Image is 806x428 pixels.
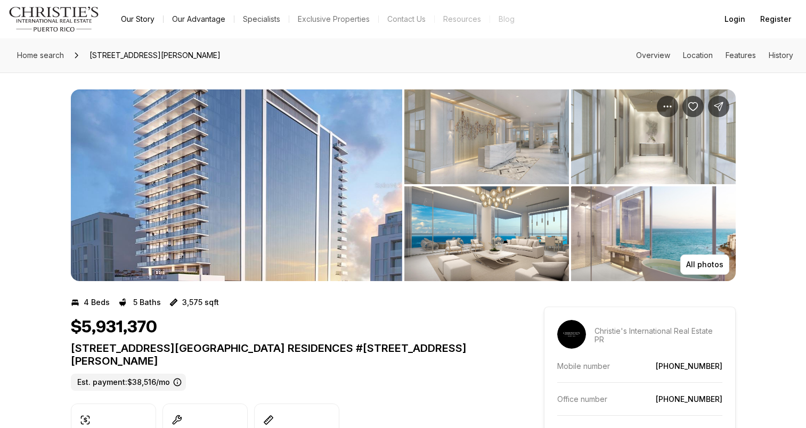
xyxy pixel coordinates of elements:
[769,51,793,60] a: Skip to: History
[636,51,670,60] a: Skip to: Overview
[557,394,607,404] p: Office number
[404,89,736,281] li: 2 of 3
[490,12,523,27] a: Blog
[289,12,378,27] a: Exclusive Properties
[571,89,736,184] button: View image gallery
[112,12,163,27] a: Our Story
[234,12,289,27] a: Specialists
[71,317,157,338] h1: $5,931,370
[571,186,736,281] button: View image gallery
[71,89,736,281] div: Listing Photos
[726,51,756,60] a: Skip to: Features
[435,12,490,27] a: Resources
[754,9,797,30] button: Register
[404,89,569,184] button: View image gallery
[9,6,100,32] img: logo
[682,96,704,117] button: Save Property: 1149 ASHFORD AVENUE VANDERBILT RESIDENCES #1902
[595,327,722,344] p: Christie's International Real Estate PR
[84,298,110,307] p: 4 Beds
[636,51,793,60] nav: Page section menu
[13,47,68,64] a: Home search
[680,254,729,275] button: All photos
[182,298,219,307] p: 3,575 sqft
[724,15,745,23] span: Login
[71,89,402,281] button: View image gallery
[118,294,161,311] button: 5 Baths
[557,361,610,371] p: Mobile number
[708,96,729,117] button: Share Property: 1149 ASHFORD AVENUE VANDERBILT RESIDENCES #1902
[71,89,402,281] li: 1 of 3
[71,342,506,367] p: [STREET_ADDRESS][GEOGRAPHIC_DATA] RESIDENCES #[STREET_ADDRESS][PERSON_NAME]
[718,9,752,30] button: Login
[657,96,678,117] button: Property options
[133,298,161,307] p: 5 Baths
[683,51,713,60] a: Skip to: Location
[760,15,791,23] span: Register
[686,260,723,269] p: All photos
[85,47,225,64] span: [STREET_ADDRESS][PERSON_NAME]
[17,51,64,60] span: Home search
[379,12,434,27] button: Contact Us
[71,374,186,391] label: Est. payment: $38,516/mo
[164,12,234,27] a: Our Advantage
[404,186,569,281] button: View image gallery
